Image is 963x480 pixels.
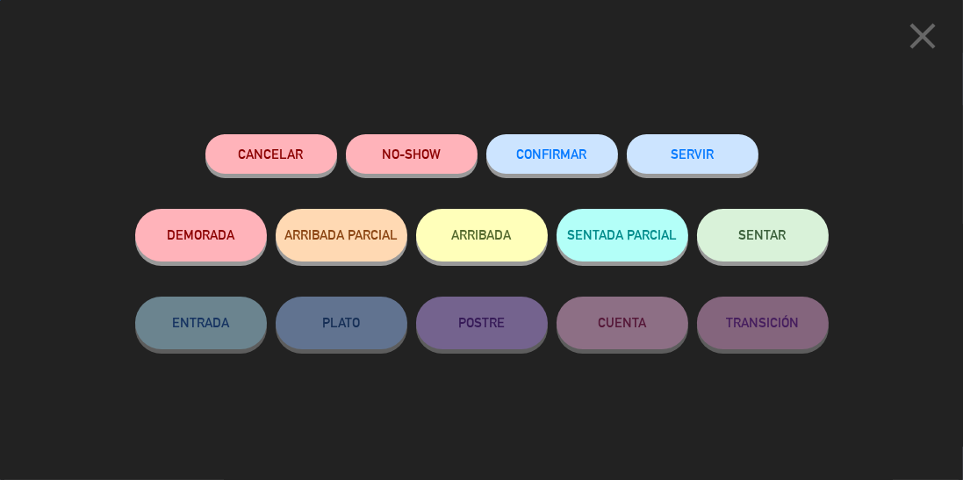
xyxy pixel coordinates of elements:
[135,209,267,261] button: DEMORADA
[346,134,478,174] button: NO-SHOW
[416,209,548,261] button: ARRIBADA
[135,297,267,349] button: ENTRADA
[205,134,337,174] button: Cancelar
[739,227,787,242] span: SENTAR
[276,209,407,261] button: ARRIBADA PARCIAL
[486,134,618,174] button: CONFIRMAR
[284,227,398,242] span: ARRIBADA PARCIAL
[416,297,548,349] button: POSTRE
[901,14,945,58] i: close
[697,297,829,349] button: TRANSICIÓN
[276,297,407,349] button: PLATO
[895,13,950,65] button: close
[557,297,688,349] button: CUENTA
[517,147,587,161] span: CONFIRMAR
[627,134,758,174] button: SERVIR
[557,209,688,261] button: SENTADA PARCIAL
[697,209,829,261] button: SENTAR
